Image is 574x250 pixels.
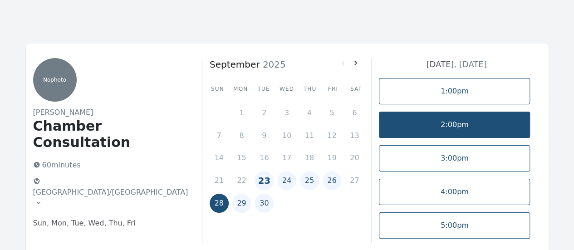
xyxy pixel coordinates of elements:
button: 16 [255,149,274,168]
button: 11 [300,126,319,145]
button: 15 [232,149,251,168]
button: 8 [232,126,251,145]
button: 17 [277,149,296,168]
button: 10 [277,126,296,145]
a: 4:00pm [379,179,530,205]
button: 22 [232,171,251,190]
button: 29 [232,194,251,213]
div: Sun [210,85,226,93]
button: [GEOGRAPHIC_DATA]/[GEOGRAPHIC_DATA] [29,174,192,211]
a: 2:00pm [379,112,530,138]
button: 4 [300,103,319,123]
button: 13 [345,126,364,145]
button: 21 [210,171,229,190]
div: Sat [348,85,364,93]
button: 5 [323,103,342,123]
p: No photo [33,76,77,83]
button: 3 [277,103,296,123]
a: 3:00pm [379,145,530,172]
button: 26 [323,171,342,190]
button: 1 [232,103,251,123]
a: 1:00pm [379,78,530,104]
div: Tue [256,85,272,93]
button: 14 [210,149,229,168]
button: 9 [255,126,274,145]
span: 2025 [260,59,285,70]
button: 23 [255,171,274,190]
button: 28 [210,194,229,213]
h2: [PERSON_NAME] [33,107,187,118]
button: 25 [300,171,319,190]
div: Thu [302,85,318,93]
button: 30 [255,194,274,213]
strong: [DATE] [426,59,454,69]
h1: Chamber Consultation [33,118,187,151]
button: 19 [323,149,342,168]
button: 27 [345,171,364,190]
button: 20 [345,149,364,168]
button: 12 [323,126,342,145]
div: Fri [325,85,341,93]
strong: September [210,59,260,70]
p: Sun, Mon, Tue, Wed, Thu, Fri [33,218,187,229]
button: 6 [345,103,364,123]
button: 2 [255,103,274,123]
a: 5:00pm [379,212,530,239]
button: 7 [210,126,229,145]
button: 24 [277,171,296,190]
div: Wed [279,85,295,93]
span: , [DATE] [454,59,486,69]
button: 18 [300,149,319,168]
p: 60 minutes [29,158,187,172]
div: Mon [233,85,249,93]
